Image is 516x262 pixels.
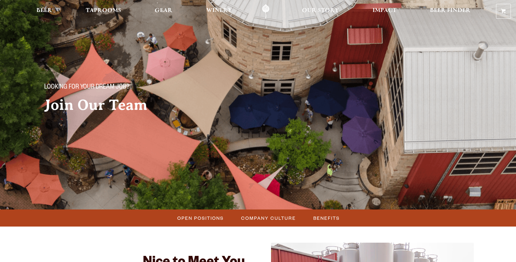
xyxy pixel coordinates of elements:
[151,4,177,19] a: Gear
[206,8,232,13] span: Winery
[177,213,224,223] span: Open Positions
[241,213,296,223] span: Company Culture
[44,97,245,113] h2: Join Our Team
[155,8,172,13] span: Gear
[373,8,396,13] span: Impact
[202,4,236,19] a: Winery
[44,83,129,92] span: Looking for your dream job?
[237,213,299,223] a: Company Culture
[368,4,401,19] a: Impact
[426,4,475,19] a: Beer Finder
[32,4,56,19] a: Beer
[302,8,339,13] span: Our Story
[313,213,340,223] span: Benefits
[298,4,343,19] a: Our Story
[82,4,125,19] a: Taprooms
[173,213,227,223] a: Open Positions
[430,8,471,13] span: Beer Finder
[254,4,278,19] a: Odell Home
[309,213,343,223] a: Benefits
[36,8,52,13] span: Beer
[86,8,121,13] span: Taprooms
